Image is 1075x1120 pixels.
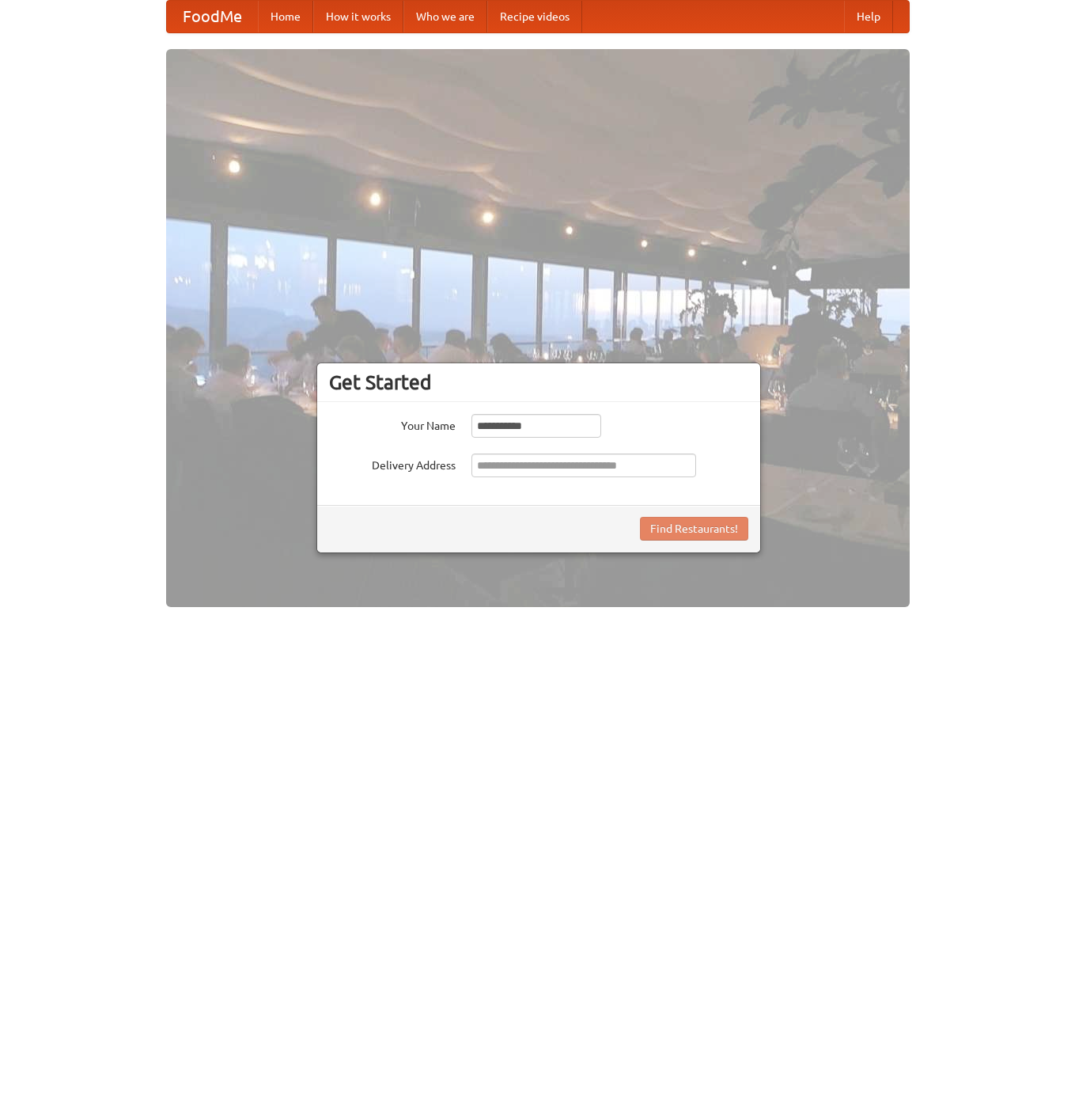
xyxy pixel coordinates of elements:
[329,370,748,394] h3: Get Started
[329,414,456,434] label: Your Name
[167,1,258,32] a: FoodMe
[313,1,403,32] a: How it works
[844,1,893,32] a: Help
[487,1,582,32] a: Recipe videos
[258,1,313,32] a: Home
[329,454,456,473] label: Delivery Address
[640,517,748,541] button: Find Restaurants!
[403,1,487,32] a: Who we are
